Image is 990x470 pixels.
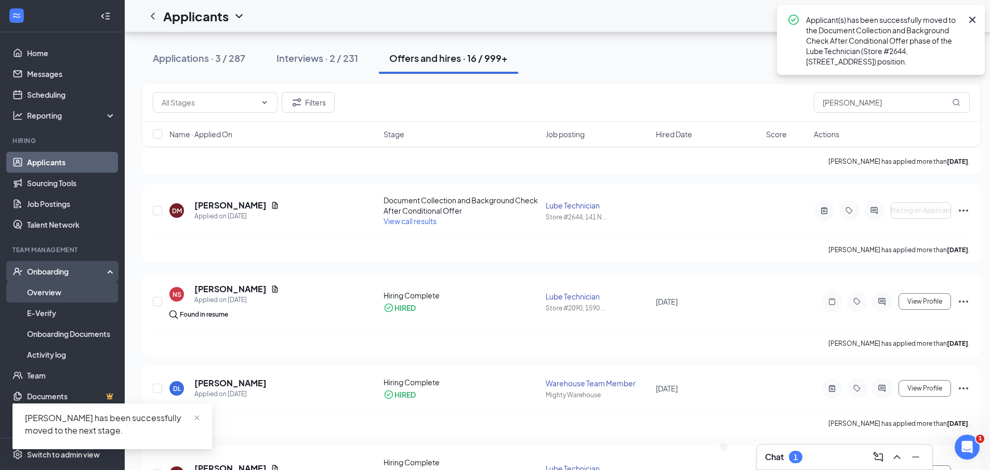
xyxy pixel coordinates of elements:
p: [PERSON_NAME] has applied more than . [828,245,970,254]
div: Applicant(s) has been successfully moved to the Document Collection and Background Check After Co... [806,14,962,67]
svg: Filter [291,96,303,109]
svg: Note [826,297,838,306]
button: ChevronUp [889,449,905,465]
button: View Profile [899,380,951,397]
svg: Document [271,285,279,293]
b: [DATE] [947,340,968,347]
a: Messages [27,63,116,84]
span: Job posting [546,129,585,139]
svg: ChevronDown [233,10,245,22]
a: Overview [27,282,116,303]
div: DL [173,384,181,393]
svg: Cross [966,14,979,26]
div: Store #2090, 1590 ... [546,304,650,312]
span: 1 [976,435,984,443]
div: DM [172,206,182,215]
svg: Tag [843,206,855,215]
div: Onboarding [27,266,107,277]
div: Store #2644, 141 N ... [546,213,650,221]
span: Actions [814,129,839,139]
svg: Minimize [909,451,922,463]
a: Activity log [27,344,116,365]
div: Team Management [12,245,114,254]
h5: [PERSON_NAME] [194,377,267,389]
p: [PERSON_NAME] has applied more than . [828,157,970,166]
img: search.bf7aa3482b7795d4f01b.svg [169,310,178,319]
svg: ActiveChat [868,206,880,215]
span: Hired Date [656,129,692,139]
svg: Collapse [100,11,111,21]
div: Document Collection and Background Check After Conditional Offer [384,195,539,216]
button: View Profile [899,293,951,310]
span: Name · Applied On [169,129,232,139]
div: Lube Technician [546,200,650,211]
div: Applications · 3 / 287 [153,51,245,64]
b: [DATE] [947,420,968,427]
p: [PERSON_NAME] has applied more than . [828,419,970,428]
h3: Chat [765,451,784,463]
span: View Profile [907,385,942,392]
svg: ActiveChat [876,297,888,306]
div: NS [173,290,181,299]
svg: ActiveNote [826,384,838,393]
svg: Ellipses [957,204,970,217]
svg: UserCheck [12,266,23,277]
b: [DATE] [947,158,968,165]
div: Applied on [DATE] [194,295,279,305]
svg: MagnifyingGlass [952,98,960,107]
div: Mighty Warehouse [546,390,650,399]
input: All Stages [162,97,256,108]
svg: ChevronUp [891,451,903,463]
span: [DATE] [656,384,678,393]
div: Applied on [DATE] [194,211,279,221]
h5: [PERSON_NAME] [194,283,267,295]
a: Home [27,43,116,63]
button: ComposeMessage [870,449,887,465]
svg: Tag [851,297,863,306]
span: View call results [384,216,437,226]
div: Hiring Complete [384,457,539,467]
a: Talent Network [27,214,116,235]
span: Waiting on Applicant [890,207,952,214]
p: [PERSON_NAME] has applied more than . [828,339,970,348]
svg: ActiveChat [876,384,888,393]
svg: Analysis [12,110,23,121]
div: Warehouse Team Member [546,378,650,388]
svg: CheckmarkCircle [787,14,800,26]
a: Onboarding Documents [27,323,116,344]
a: Job Postings [27,193,116,214]
input: Search in offers and hires [814,92,970,113]
div: Hiring Complete [384,377,539,387]
div: Hiring Complete [384,290,539,301]
div: Hiring [12,136,114,145]
div: [PERSON_NAME] has been successfully moved to the next stage. [25,412,200,437]
a: Team [27,365,116,386]
a: Scheduling [27,84,116,105]
div: Lube Technician [546,291,650,302]
a: DocumentsCrown [27,386,116,407]
svg: Tag [851,384,863,393]
iframe: Intercom live chat [955,435,980,460]
svg: ChevronLeft [147,10,159,22]
svg: Document [271,201,279,210]
button: Minimize [907,449,924,465]
b: [DATE] [947,246,968,254]
div: HIRED [394,303,416,313]
svg: ActiveNote [818,206,830,215]
h5: [PERSON_NAME] [194,200,267,211]
span: [DATE] [656,297,678,306]
span: close [193,414,201,422]
svg: ComposeMessage [872,451,885,463]
div: Offers and hires · 16 / 999+ [389,51,508,64]
div: 1 [794,453,798,462]
span: Score [766,129,787,139]
svg: Ellipses [957,382,970,395]
svg: CheckmarkCircle [384,389,394,400]
svg: Ellipses [957,295,970,308]
span: View Profile [907,298,942,305]
a: Applicants [27,152,116,173]
button: Waiting on Applicant [891,202,951,219]
svg: CheckmarkCircle [384,303,394,313]
div: HIRED [394,389,416,400]
button: Filter Filters [282,92,335,113]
